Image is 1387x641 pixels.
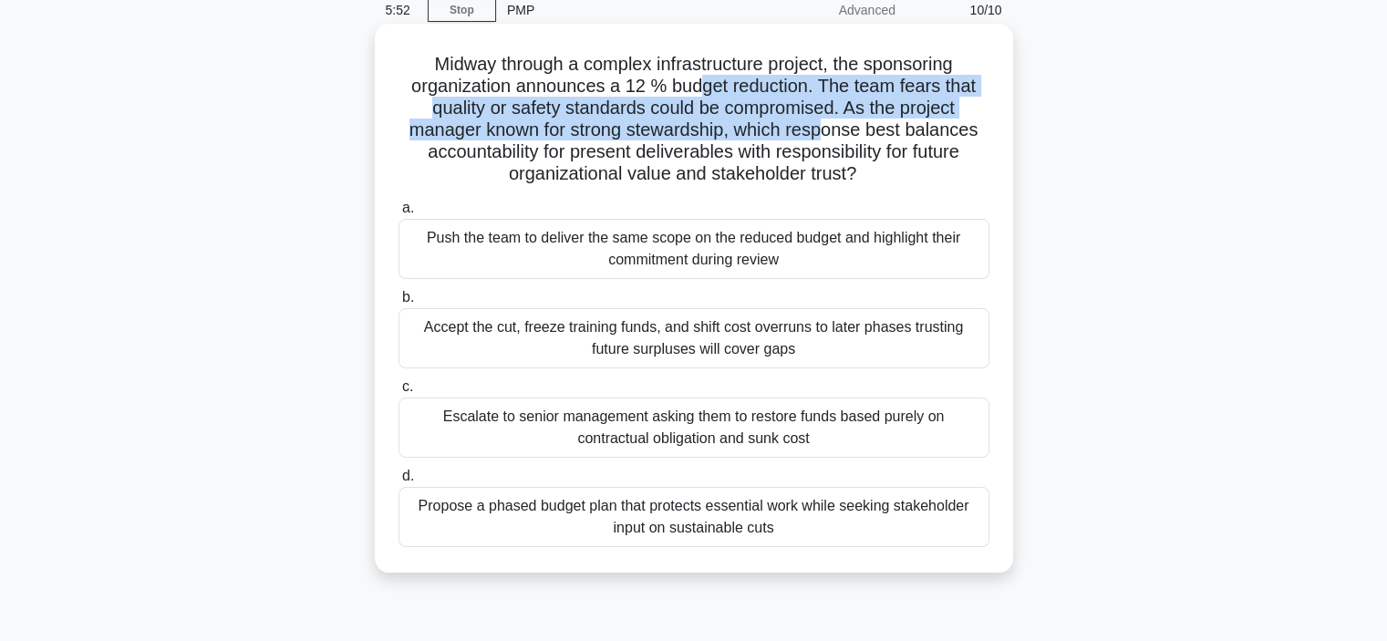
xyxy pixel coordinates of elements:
[399,487,989,547] div: Propose a phased budget plan that protects essential work while seeking stakeholder input on sust...
[399,219,989,279] div: Push the team to deliver the same scope on the reduced budget and highlight their commitment duri...
[399,398,989,458] div: Escalate to senior management asking them to restore funds based purely on contractual obligation...
[399,308,989,368] div: Accept the cut, freeze training funds, and shift cost overruns to later phases trusting future su...
[402,378,413,394] span: c.
[402,289,414,305] span: b.
[402,468,414,483] span: d.
[402,200,414,215] span: a.
[397,53,991,186] h5: Midway through a complex infrastructure project, the sponsoring organization announces a 12 % bud...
